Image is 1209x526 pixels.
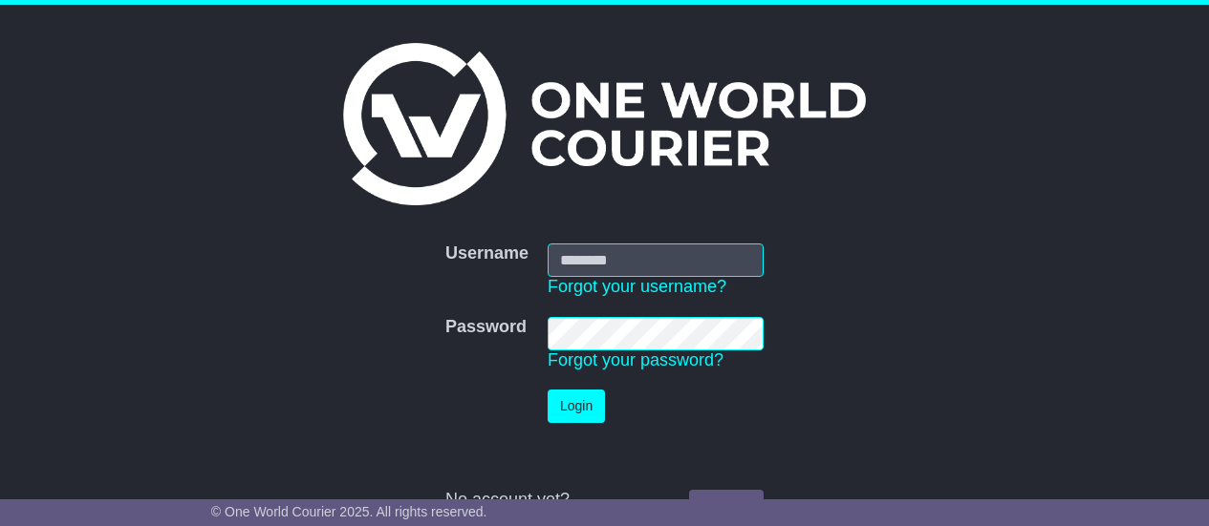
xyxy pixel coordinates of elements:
a: Register [689,490,764,523]
img: One World [343,43,865,205]
a: Forgot your password? [548,350,723,369]
label: Password [445,317,527,338]
label: Username [445,243,529,264]
span: © One World Courier 2025. All rights reserved. [211,504,487,519]
button: Login [548,389,605,423]
a: Forgot your username? [548,277,726,296]
div: No account yet? [445,490,764,511]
